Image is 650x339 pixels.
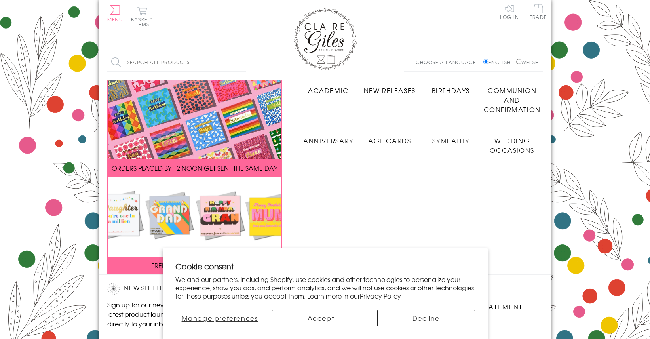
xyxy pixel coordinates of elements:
button: Accept [272,310,369,326]
input: Search [238,53,246,71]
button: Menu [107,5,123,22]
p: Sign up for our newsletter to receive the latest product launches, news and offers directly to yo... [107,300,242,328]
span: Anniversary [303,136,354,145]
span: Birthdays [432,86,470,95]
span: Wedding Occasions [490,136,534,155]
span: Academic [308,86,349,95]
a: Age Cards [359,130,420,145]
a: New Releases [359,80,420,95]
span: Trade [530,4,547,19]
a: Academic [298,80,359,95]
h2: Newsletter [107,283,242,295]
h2: Cookie consent [175,261,475,272]
span: ORDERS PLACED BY 12 NOON GET SENT THE SAME DAY [112,163,277,173]
input: Search all products [107,53,246,71]
a: Log In [500,4,519,19]
button: Basket0 items [131,6,153,27]
label: Welsh [516,59,539,66]
p: We and our partners, including Shopify, use cookies and other technologies to personalize your ex... [175,275,475,300]
input: Welsh [516,59,521,64]
span: New Releases [364,86,416,95]
a: Anniversary [298,130,359,145]
span: Communion and Confirmation [484,86,541,114]
button: Manage preferences [175,310,264,326]
a: Birthdays [420,80,482,95]
a: Trade [530,4,547,21]
a: Communion and Confirmation [481,80,543,114]
img: Claire Giles Greetings Cards [293,8,357,70]
a: Wedding Occasions [481,130,543,155]
span: 0 items [135,16,153,28]
span: Manage preferences [182,313,258,323]
span: FREE P&P ON ALL UK ORDERS [151,261,238,270]
label: English [483,59,515,66]
p: Choose a language: [416,59,482,66]
input: English [483,59,488,64]
button: Decline [377,310,475,326]
a: Privacy Policy [360,291,401,301]
span: Sympathy [432,136,469,145]
a: Sympathy [420,130,482,145]
span: Menu [107,16,123,23]
span: Age Cards [368,136,411,145]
